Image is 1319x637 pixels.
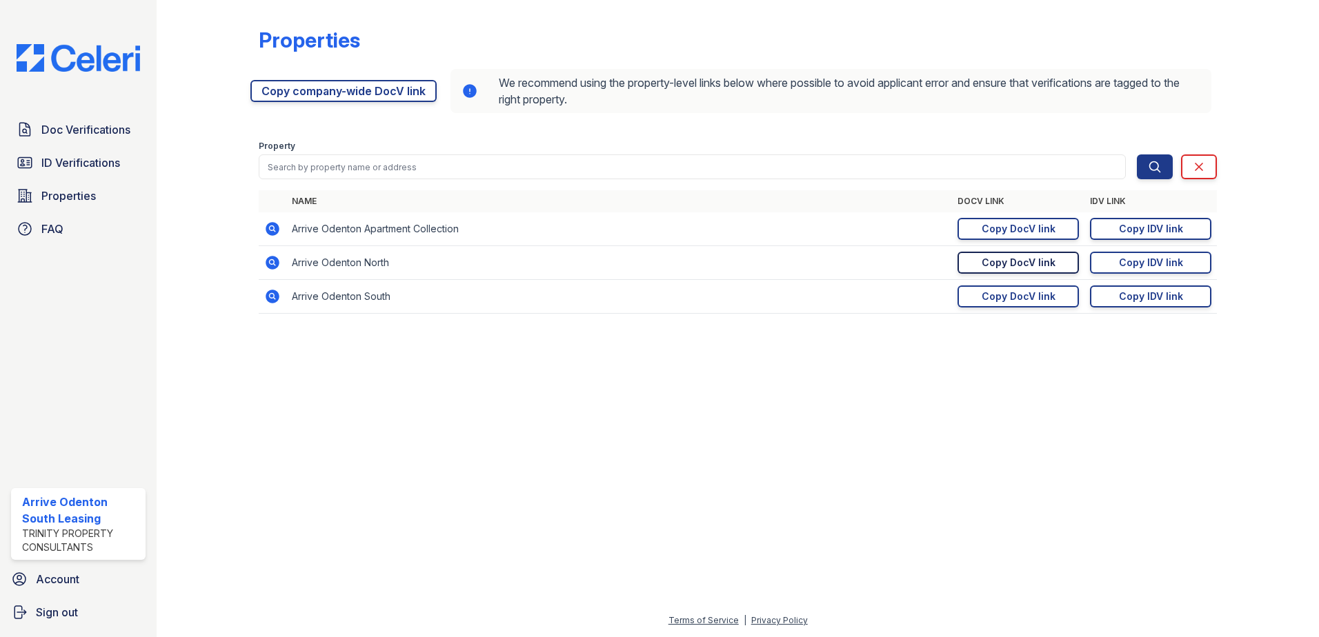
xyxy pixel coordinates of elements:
a: Copy company-wide DocV link [250,80,437,102]
img: CE_Logo_Blue-a8612792a0a2168367f1c8372b55b34899dd931a85d93a1a3d3e32e68fde9ad4.png [6,44,151,72]
span: Account [36,571,79,587]
div: Arrive Odenton South Leasing [22,494,140,527]
span: Doc Verifications [41,121,130,138]
td: Arrive Odenton North [286,246,952,280]
label: Property [259,141,295,152]
a: ID Verifications [11,149,146,176]
a: Terms of Service [668,615,739,625]
a: Copy DocV link [958,218,1079,240]
div: Copy DocV link [982,290,1055,303]
a: Copy DocV link [958,285,1079,307]
a: Sign out [6,598,151,626]
div: Trinity Property Consultants [22,527,140,554]
td: Arrive Odenton South [286,280,952,314]
a: Privacy Policy [751,615,808,625]
div: Copy IDV link [1119,290,1183,303]
div: Copy DocV link [982,256,1055,270]
th: Name [286,190,952,212]
td: Arrive Odenton Apartment Collection [286,212,952,246]
th: IDV Link [1084,190,1217,212]
a: Copy IDV link [1090,285,1211,307]
a: Doc Verifications [11,116,146,143]
div: We recommend using the property-level links below where possible to avoid applicant error and ens... [450,69,1211,113]
span: Sign out [36,604,78,620]
a: Account [6,565,151,593]
div: Properties [259,28,360,52]
div: Copy IDV link [1119,222,1183,236]
a: Copy IDV link [1090,252,1211,274]
a: Copy DocV link [958,252,1079,274]
span: FAQ [41,221,63,237]
input: Search by property name or address [259,154,1126,179]
div: Copy DocV link [982,222,1055,236]
a: Properties [11,182,146,210]
span: ID Verifications [41,154,120,171]
div: | [744,615,746,625]
span: Properties [41,188,96,204]
th: DocV Link [952,190,1084,212]
a: Copy IDV link [1090,218,1211,240]
div: Copy IDV link [1119,256,1183,270]
a: FAQ [11,215,146,243]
